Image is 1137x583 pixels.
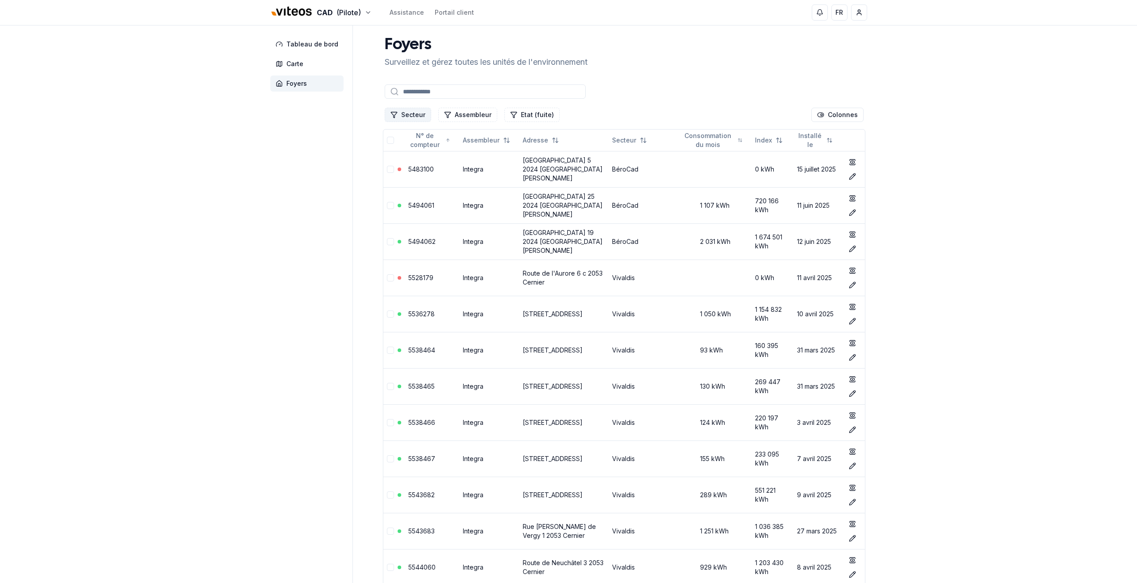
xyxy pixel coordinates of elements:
td: Integra [459,368,519,404]
div: 289 kWh [682,491,748,499]
a: [GEOGRAPHIC_DATA] 19 2024 [GEOGRAPHIC_DATA][PERSON_NAME] [523,229,603,254]
td: 3 avril 2025 [793,404,842,440]
a: [STREET_ADDRESS] [523,491,583,499]
div: 1 674 501 kWh [755,233,790,251]
a: Assistance [390,8,424,17]
a: Portail client [435,8,474,17]
td: 10 avril 2025 [793,296,842,332]
a: [GEOGRAPHIC_DATA] 25 2024 [GEOGRAPHIC_DATA][PERSON_NAME] [523,193,603,218]
td: Vivaldis [608,260,679,296]
td: Vivaldis [608,513,679,549]
button: Sorted ascending. Click to sort descending. [403,133,456,147]
a: 5538465 [408,382,435,390]
a: 5494062 [408,238,436,245]
a: 5543682 [408,491,435,499]
a: Carte [270,56,347,72]
td: 9 avril 2025 [793,477,842,513]
a: [STREET_ADDRESS] [523,455,583,462]
div: 929 kWh [682,563,748,572]
span: Carte [286,59,303,68]
td: Integra [459,477,519,513]
button: Tout sélectionner [387,137,394,144]
img: Viteos - CAD Logo [270,1,313,22]
a: [STREET_ADDRESS] [523,382,583,390]
td: Integra [459,223,519,260]
button: Sélectionner la ligne [387,528,394,535]
span: Foyers [286,79,307,88]
a: Route de l'Aurore 6 c 2053 Cernier [523,269,603,286]
div: 0 kWh [755,273,790,282]
div: 1 107 kWh [682,201,748,210]
span: Tableau de bord [286,40,338,49]
td: 11 avril 2025 [793,260,842,296]
td: Integra [459,296,519,332]
span: Assembleur [463,136,499,145]
button: Sélectionner la ligne [387,166,394,173]
td: Vivaldis [608,404,679,440]
button: Sélectionner la ligne [387,564,394,571]
a: Route de Neuchâtel 3 2053 Cernier [523,559,604,575]
button: Filtrer les lignes [385,108,431,122]
a: 5538467 [408,455,435,462]
td: Integra [459,404,519,440]
a: 5538464 [408,346,435,354]
a: Foyers [270,75,347,92]
div: 2 031 kWh [682,237,748,246]
button: Not sorted. Click to sort ascending. [750,133,788,147]
td: 31 mars 2025 [793,332,842,368]
div: 233 095 kWh [755,450,790,468]
a: 5494061 [408,201,434,209]
div: 269 447 kWh [755,377,790,395]
button: CAD(Pilote) [270,3,372,22]
span: Adresse [523,136,548,145]
a: 5544060 [408,563,436,571]
td: 11 juin 2025 [793,187,842,223]
span: Installé le [797,131,823,149]
td: Vivaldis [608,368,679,404]
td: BéroCad [608,151,679,187]
div: 1 203 430 kWh [755,558,790,576]
button: Not sorted. Click to sort ascending. [607,133,652,147]
button: Not sorted. Click to sort ascending. [792,133,838,147]
td: BéroCad [608,223,679,260]
div: 1 251 kWh [682,527,748,536]
div: 551 221 kWh [755,486,790,504]
td: Integra [459,440,519,477]
div: 160 395 kWh [755,341,790,359]
button: Sélectionner la ligne [387,455,394,462]
div: 124 kWh [682,418,748,427]
button: Sélectionner la ligne [387,383,394,390]
div: 1 036 385 kWh [755,522,790,540]
div: 1 050 kWh [682,310,748,319]
td: Integra [459,513,519,549]
div: 155 kWh [682,454,748,463]
button: Filtrer les lignes [504,108,560,122]
div: 0 kWh [755,165,790,174]
p: Surveillez et gérez toutes les unités de l'environnement [385,56,587,68]
td: BéroCad [608,187,679,223]
td: 12 juin 2025 [793,223,842,260]
a: 5483100 [408,165,434,173]
td: Integra [459,187,519,223]
span: N° de compteur [408,131,442,149]
td: Vivaldis [608,477,679,513]
div: 720 166 kWh [755,197,790,214]
td: 15 juillet 2025 [793,151,842,187]
span: FR [835,8,843,17]
button: Filtrer les lignes [438,108,497,122]
button: Sélectionner la ligne [387,491,394,499]
h1: Foyers [385,36,587,54]
td: Vivaldis [608,440,679,477]
a: [GEOGRAPHIC_DATA] 5 2024 [GEOGRAPHIC_DATA][PERSON_NAME] [523,156,603,182]
td: 31 mars 2025 [793,368,842,404]
a: [STREET_ADDRESS] [523,419,583,426]
button: Sélectionner la ligne [387,274,394,281]
a: Tableau de bord [270,36,347,52]
a: [STREET_ADDRESS] [523,310,583,318]
span: Consommation du mois [682,131,734,149]
td: Integra [459,151,519,187]
button: Not sorted. Click to sort ascending. [677,133,748,147]
td: 7 avril 2025 [793,440,842,477]
a: Rue [PERSON_NAME] de Vergy 1 2053 Cernier [523,523,596,539]
span: Secteur [612,136,636,145]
